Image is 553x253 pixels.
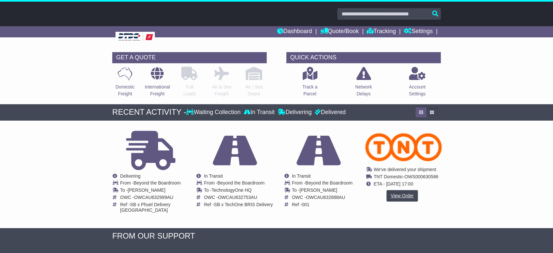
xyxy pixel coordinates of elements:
td: OWC - [292,195,352,202]
span: TNT Domestic [374,174,403,179]
td: From - [292,180,352,187]
p: Air & Sea Freight [212,84,231,97]
a: DomesticFreight [115,67,135,101]
span: In Transit [292,173,311,179]
span: SB x Phuel Delivery [GEOGRAPHIC_DATA] [120,202,170,213]
td: Ref - [120,202,189,213]
span: OWCAU632753AU [218,195,257,200]
a: Dashboard [277,26,312,37]
p: Domestic Freight [116,84,134,97]
p: International Freight [145,84,170,97]
a: AccountSettings [409,67,426,101]
a: Tracking [367,26,396,37]
span: ETA - [DATE] 17:00 [374,181,413,186]
div: In Transit [242,109,276,116]
span: OWCAU632999AU [134,195,173,200]
div: Delivering [276,109,313,116]
span: We've delivered your shipment [374,167,436,172]
span: TechnologyOne HQ [212,187,252,193]
span: [PERSON_NAME] [299,187,337,193]
span: 001 [302,202,309,207]
div: GET A QUOTE [112,52,267,63]
span: OWCAU632688AU [306,195,345,200]
div: Waiting Collection [186,109,242,116]
td: - [374,174,438,181]
div: QUICK ACTIONS [286,52,441,63]
div: RECENT ACTIVITY - [112,107,186,117]
a: Quote/Book [320,26,359,37]
a: NetworkDelays [355,67,372,101]
span: Delivering [120,173,140,179]
p: Track a Parcel [302,84,317,97]
td: To - [292,187,352,195]
div: FROM OUR SUPPORT [112,231,441,241]
span: Beyond the Boardroom [217,180,264,185]
span: In Transit [204,173,223,179]
img: TNT_Domestic.png [365,133,442,161]
a: InternationalFreight [144,67,170,101]
td: To - [120,187,189,195]
td: From - [120,180,189,187]
p: Account Settings [409,84,426,97]
span: SB x TechOne BRIS Delivery [214,202,273,207]
p: Air / Sea Depot [245,84,263,97]
td: From - [204,180,273,187]
a: Settings [404,26,433,37]
a: View Order [386,190,418,202]
span: OWS000630586 [404,174,438,179]
span: Beyond the Boardroom [305,180,352,185]
span: Beyond the Boardroom [134,180,181,185]
td: Ref - [204,202,273,207]
p: Full Loads [181,84,198,97]
div: Delivered [313,109,346,116]
td: To - [204,187,273,195]
p: Network Delays [355,84,372,97]
td: OWC - [204,195,273,202]
span: [PERSON_NAME] [128,187,165,193]
td: Ref - [292,202,352,207]
a: Track aParcel [302,67,318,101]
td: OWC - [120,195,189,202]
